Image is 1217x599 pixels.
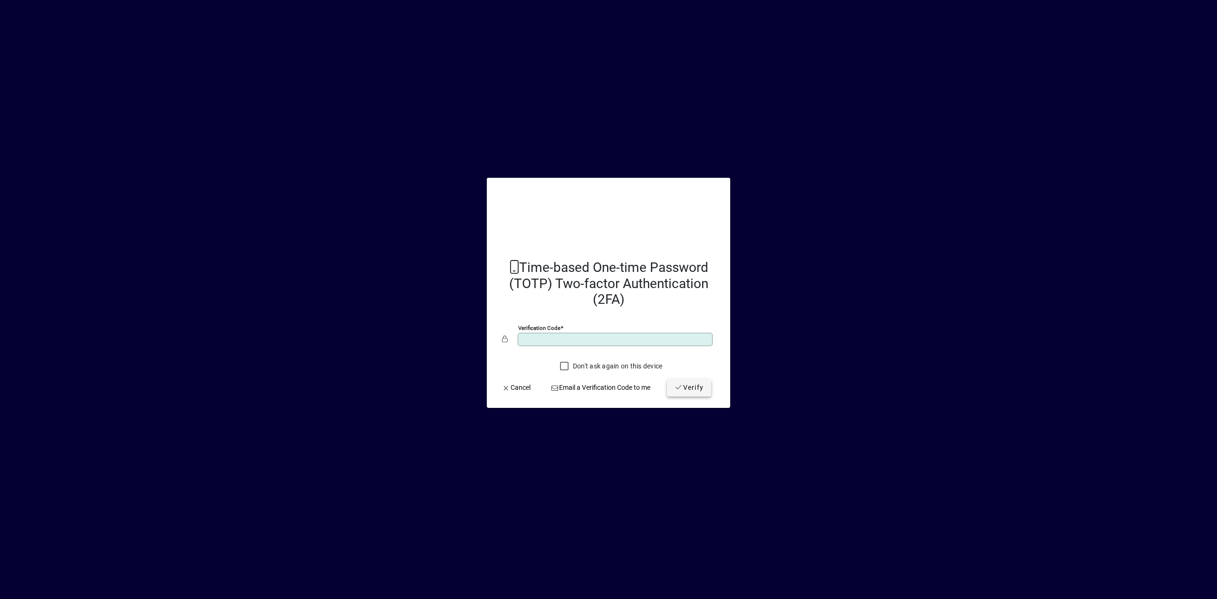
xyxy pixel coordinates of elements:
span: Email a Verification Code to me [551,383,651,393]
h2: Time-based One-time Password (TOTP) Two-factor Authentication (2FA) [502,260,715,308]
span: Verify [675,383,704,393]
button: Email a Verification Code to me [547,379,655,396]
label: Don't ask again on this device [571,361,663,371]
button: Verify [667,379,711,396]
mat-label: Verification code [518,325,560,331]
button: Cancel [498,379,534,396]
span: Cancel [502,383,531,393]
